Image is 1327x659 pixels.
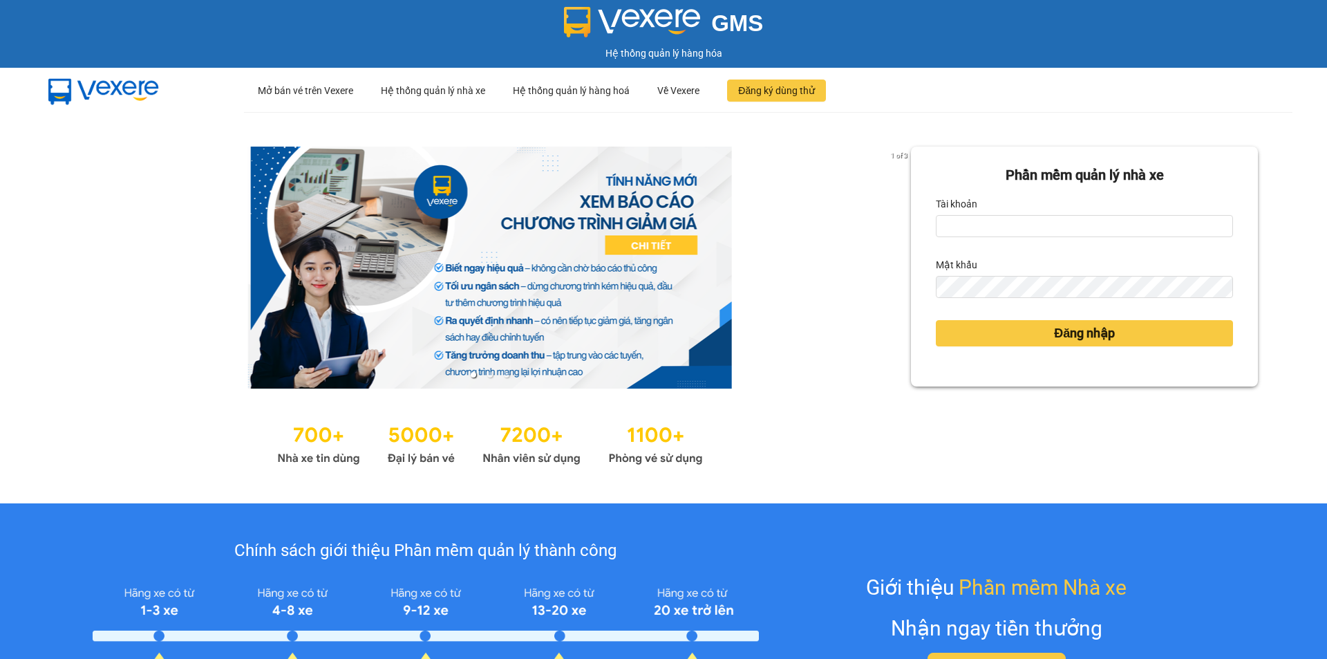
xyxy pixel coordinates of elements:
a: GMS [564,21,764,32]
img: logo 2 [564,7,701,37]
li: slide item 2 [487,372,493,378]
button: Đăng nhập [936,320,1233,346]
li: slide item 3 [504,372,509,378]
div: Mở bán vé trên Vexere [258,68,353,113]
div: Chính sách giới thiệu Phần mềm quản lý thành công [93,538,758,564]
div: Hệ thống quản lý nhà xe [381,68,485,113]
div: Hệ thống quản lý hàng hóa [3,46,1324,61]
span: Đăng ký dùng thử [738,83,815,98]
div: Nhận ngay tiền thưởng [891,612,1102,644]
span: GMS [711,10,763,36]
label: Tài khoản [936,193,977,215]
div: Giới thiệu [866,571,1127,604]
p: 1 of 3 [887,147,911,165]
button: previous slide / item [69,147,88,389]
button: Đăng ký dùng thử [727,80,826,102]
li: slide item 1 [471,372,476,378]
img: mbUUG5Q.png [35,68,173,113]
img: Statistics.png [277,416,703,469]
button: next slide / item [892,147,911,389]
input: Tài khoản [936,215,1233,237]
div: Về Vexere [657,68,699,113]
span: Đăng nhập [1054,324,1115,343]
label: Mật khẩu [936,254,977,276]
input: Mật khẩu [936,276,1233,298]
div: Hệ thống quản lý hàng hoá [513,68,630,113]
span: Phần mềm Nhà xe [959,571,1127,604]
div: Phần mềm quản lý nhà xe [936,165,1233,186]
